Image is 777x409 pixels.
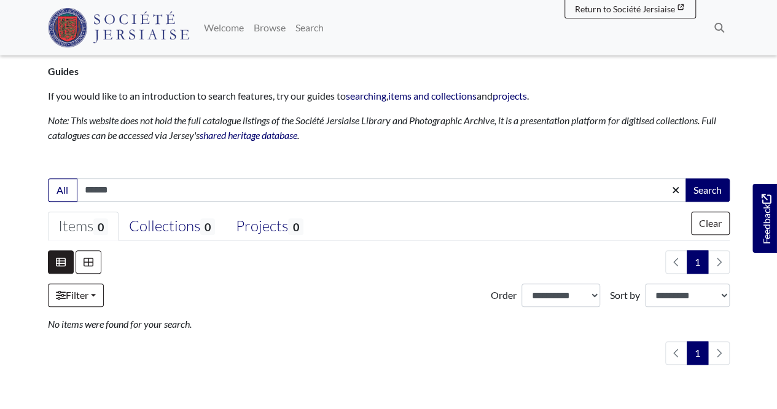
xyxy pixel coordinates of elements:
[575,4,675,14] span: Return to Société Jersiaise
[388,90,477,101] a: items and collections
[58,217,108,236] div: Items
[493,90,527,101] a: projects
[288,218,303,235] span: 0
[200,129,297,141] a: shared heritage database
[759,194,773,244] span: Feedback
[665,250,687,274] li: Previous page
[491,288,517,303] label: Order
[691,212,730,235] button: Clear
[610,288,640,303] label: Sort by
[660,341,730,365] nav: pagination
[236,217,303,236] div: Projects
[93,218,108,235] span: 0
[291,15,329,40] a: Search
[129,217,215,236] div: Collections
[48,284,104,307] a: Filter
[687,250,708,274] span: Goto page 1
[752,184,777,253] a: Would you like to provide feedback?
[48,5,190,50] a: Société Jersiaise logo
[665,341,687,365] li: Previous page
[346,90,386,101] a: searching
[249,15,291,40] a: Browse
[48,8,190,47] img: Société Jersiaise
[687,341,708,365] span: Goto page 1
[200,218,215,235] span: 0
[199,15,249,40] a: Welcome
[685,178,730,202] button: Search
[48,318,192,330] em: No items were found for your search.
[48,65,79,77] strong: Guides
[48,178,77,202] button: All
[48,114,716,141] em: Note: This website does not hold the full catalogue listings of the Société Jersiaise Library and...
[660,250,730,274] nav: pagination
[48,89,730,103] p: If you would like to an introduction to search features, try our guides to , and .
[77,178,687,202] input: Enter one or more search terms...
